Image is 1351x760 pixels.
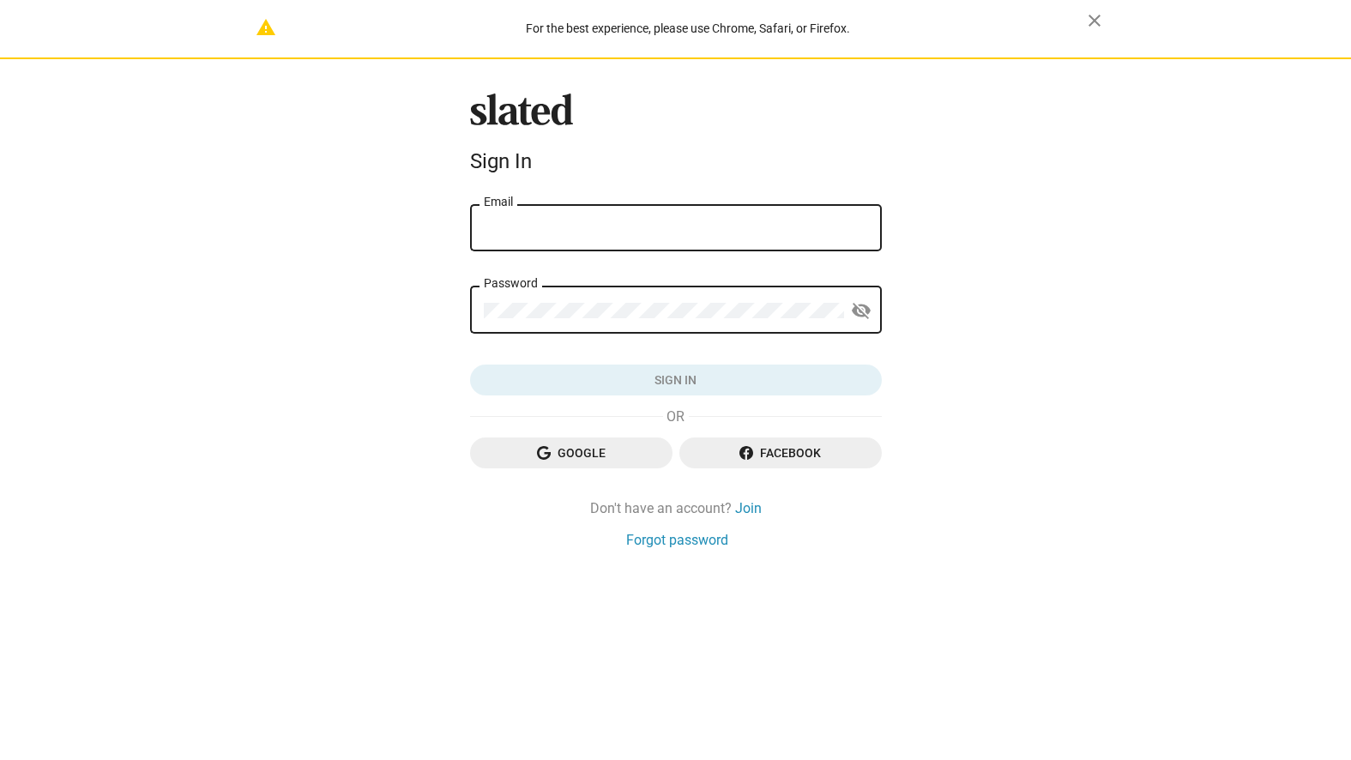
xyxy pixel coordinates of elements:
sl-branding: Sign In [470,93,882,181]
div: Sign In [470,149,882,173]
mat-icon: warning [256,17,276,38]
div: Don't have an account? [470,499,882,517]
button: Show password [844,294,878,329]
button: Facebook [679,437,882,468]
a: Forgot password [626,531,728,549]
span: Facebook [693,437,868,468]
a: Join [735,499,762,517]
button: Google [470,437,672,468]
mat-icon: close [1084,10,1105,31]
mat-icon: visibility_off [851,298,872,324]
span: Google [484,437,659,468]
div: For the best experience, please use Chrome, Safari, or Firefox. [288,17,1088,40]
